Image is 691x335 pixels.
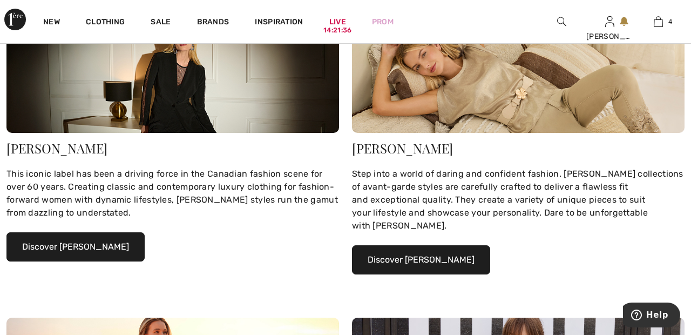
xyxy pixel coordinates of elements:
[6,167,339,219] div: This iconic label has been a driving force in the Canadian fashion scene for over 60 years. Creat...
[86,17,125,29] a: Clothing
[323,25,351,36] div: 14:21:36
[4,9,26,30] img: 1ère Avenue
[557,15,566,28] img: search the website
[634,15,682,28] a: 4
[6,22,339,133] img: Joseph Ribkoff
[352,167,685,232] div: Step into a world of daring and confident fashion. [PERSON_NAME] collections of avant-garde style...
[255,17,303,29] span: Inspiration
[668,17,672,26] span: 4
[197,17,229,29] a: Brands
[605,16,614,26] a: Sign In
[586,31,634,42] div: [PERSON_NAME]
[352,245,490,274] button: Discover [PERSON_NAME]
[43,17,60,29] a: New
[6,142,339,155] div: [PERSON_NAME]
[623,303,680,330] iframe: Opens a widget where you can find more information
[352,142,685,155] div: [PERSON_NAME]
[605,15,614,28] img: My Info
[6,232,145,262] button: Discover [PERSON_NAME]
[654,15,663,28] img: My Bag
[329,16,346,28] a: Live14:21:36
[372,16,394,28] a: Prom
[151,17,171,29] a: Sale
[352,22,685,133] img: Frank Lyman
